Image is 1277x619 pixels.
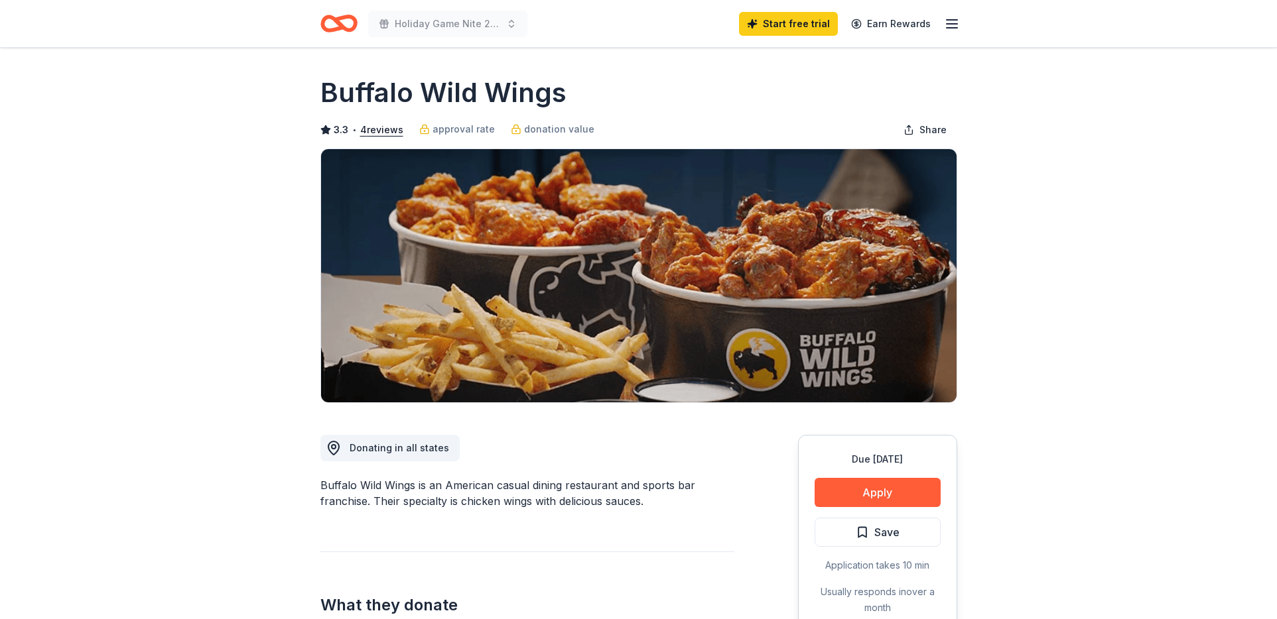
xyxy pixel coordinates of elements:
img: Image for Buffalo Wild Wings [321,149,957,402]
span: • [352,125,356,135]
div: Due [DATE] [815,451,941,467]
h1: Buffalo Wild Wings [320,74,567,111]
span: 3.3 [334,122,348,138]
span: donation value [524,121,594,137]
span: Share [919,122,947,138]
a: Start free trial [739,12,838,36]
button: Apply [815,478,941,507]
span: approval rate [433,121,495,137]
button: Save [815,518,941,547]
button: 4reviews [360,122,403,138]
div: Usually responds in over a month [815,584,941,616]
a: approval rate [419,121,495,137]
h2: What they donate [320,594,734,616]
span: Holiday Game Nite 2025 [395,16,501,32]
div: Buffalo Wild Wings is an American casual dining restaurant and sports bar franchise. Their specia... [320,477,734,509]
span: Save [874,524,900,541]
a: donation value [511,121,594,137]
button: Share [893,117,957,143]
button: Holiday Game Nite 2025 [368,11,527,37]
a: Home [320,8,358,39]
div: Application takes 10 min [815,557,941,573]
span: Donating in all states [350,442,449,453]
a: Earn Rewards [843,12,939,36]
